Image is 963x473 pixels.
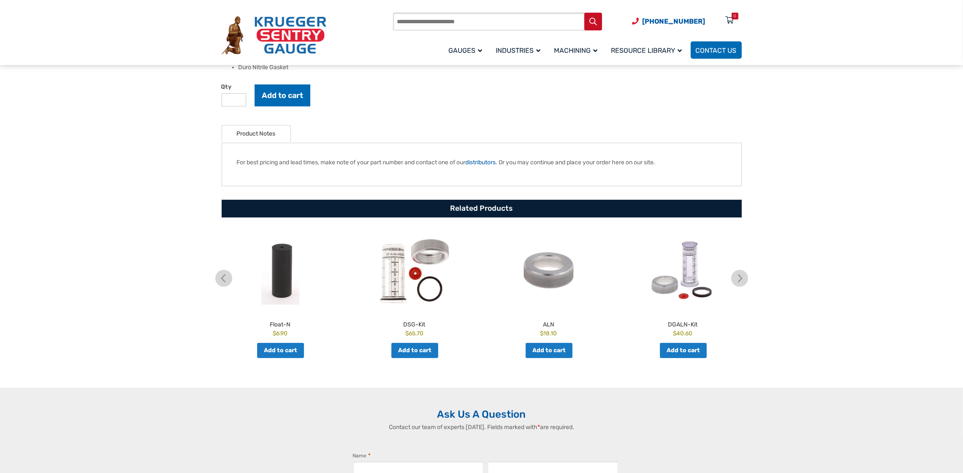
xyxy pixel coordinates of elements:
[673,330,677,337] span: $
[632,16,705,27] a: Phone Number (920) 434-8860
[484,230,614,338] a: ALN $18.10
[491,40,549,60] a: Industries
[673,330,693,337] bdi: 40.60
[405,330,409,337] span: $
[618,230,748,310] img: DGALN-Kit
[215,317,345,329] h2: Float-N
[273,330,276,337] span: $
[345,423,619,432] p: Contact our team of experts [DATE]. Fields marked with are required.
[237,158,727,167] p: For best pricing and lead times, make note of your part number and contact one of our . Or you ma...
[353,451,371,460] legend: Name
[350,230,480,338] a: DSG-Kit $65.70
[484,317,614,329] h2: ALN
[696,46,737,54] span: Contact Us
[484,230,614,310] img: ALN
[496,46,541,54] span: Industries
[618,230,748,338] a: DGALN-Kit $40.60
[350,317,480,329] h2: DSG-Kit
[350,230,480,310] img: DSG-Kit
[549,40,606,60] a: Machining
[731,270,748,287] img: chevron-right.svg
[618,317,748,329] h2: DGALN-Kit
[643,17,705,25] span: [PHONE_NUMBER]
[660,343,707,358] a: Add to cart: “DGALN-Kit”
[215,270,232,287] img: chevron-left.svg
[466,159,496,166] a: distributors
[222,200,742,217] h2: Related Products
[215,230,345,310] img: Float-N
[222,93,246,106] input: Product quantity
[540,330,544,337] span: $
[734,13,736,19] div: 0
[606,40,691,60] a: Resource Library
[526,343,572,358] a: Add to cart: “ALN”
[554,46,598,54] span: Machining
[611,46,682,54] span: Resource Library
[444,40,491,60] a: Gauges
[449,46,483,54] span: Gauges
[257,343,304,358] a: Add to cart: “Float-N”
[540,330,557,337] bdi: 18.10
[273,330,288,337] bdi: 6.90
[239,63,742,72] li: Duro Nitrile Gasket
[222,408,742,421] h2: Ask Us A Question
[215,230,345,338] a: Float-N $6.90
[237,125,276,142] a: Product Notes
[391,343,438,358] a: Add to cart: “DSG-Kit”
[255,84,310,106] button: Add to cart
[405,330,423,337] bdi: 65.70
[222,16,326,55] img: Krueger Sentry Gauge
[691,41,742,59] a: Contact Us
